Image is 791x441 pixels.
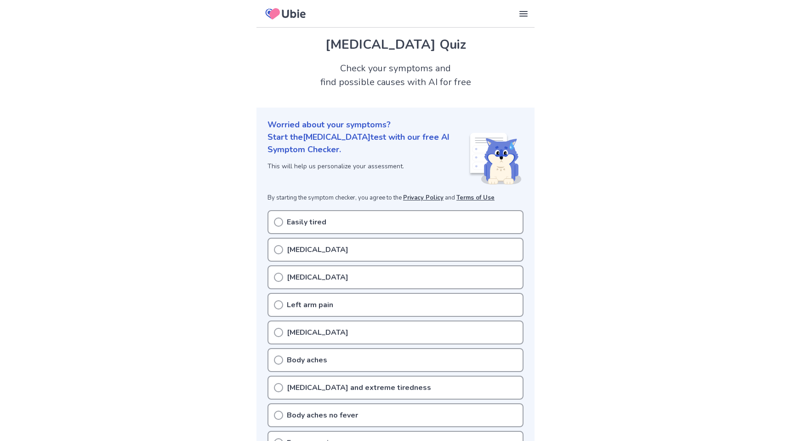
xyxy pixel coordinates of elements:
p: Easily tired [287,217,326,228]
p: Body aches no fever [287,410,358,421]
h2: Check your symptoms and find possible causes with AI for free [256,62,535,89]
p: Start the [MEDICAL_DATA] test with our free AI Symptom Checker. [267,131,468,156]
img: Shiba [468,133,522,184]
a: Terms of Use [456,194,495,202]
p: [MEDICAL_DATA] and extreme tiredness [287,382,431,393]
p: [MEDICAL_DATA] [287,272,348,283]
p: By starting the symptom checker, you agree to the and [267,194,524,203]
p: This will help us personalize your assessment. [267,161,468,171]
p: Body aches [287,355,327,366]
p: Worried about your symptoms? [267,119,524,131]
h1: [MEDICAL_DATA] Quiz [267,35,524,54]
p: [MEDICAL_DATA] [287,244,348,255]
a: Privacy Policy [403,194,444,202]
p: [MEDICAL_DATA] [287,327,348,338]
p: Left arm pain [287,299,333,310]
